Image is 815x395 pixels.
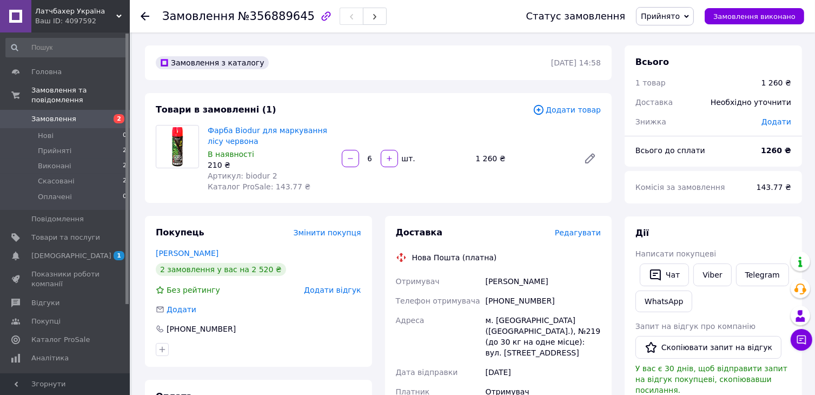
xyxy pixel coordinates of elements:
[533,104,601,116] span: Додати товар
[635,117,666,126] span: Знижка
[31,85,130,105] span: Замовлення та повідомлення
[635,98,673,107] span: Доставка
[757,183,791,192] span: 143.77 ₴
[635,364,787,394] span: У вас є 30 днів, щоб відправити запит на відгук покупцеві, скопіювавши посилання.
[123,146,127,156] span: 2
[156,56,269,69] div: Замовлення з каталогу
[635,57,669,67] span: Всього
[31,214,84,224] span: Повідомлення
[31,251,111,261] span: [DEMOGRAPHIC_DATA]
[169,126,185,168] img: Фарба Biodur для маркування лісу червона
[736,264,789,286] a: Telegram
[396,227,443,238] span: Доставка
[31,335,90,345] span: Каталог ProSale
[396,277,440,286] span: Отримувач
[141,11,149,22] div: Повернутися назад
[35,16,130,26] div: Ваш ID: 4097592
[409,252,500,263] div: Нова Пошта (платна)
[156,227,204,238] span: Покупець
[123,161,127,171] span: 2
[208,182,310,191] span: Каталог ProSale: 143.77 ₴
[31,317,61,326] span: Покупці
[5,38,128,57] input: Пошук
[31,114,76,124] span: Замовлення
[635,336,781,359] button: Скопіювати запит на відгук
[396,316,425,325] span: Адреса
[208,160,333,170] div: 210 ₴
[396,368,458,377] span: Дата відправки
[35,6,116,16] span: Латчбахер Україна
[38,176,75,186] span: Скасовані
[526,11,626,22] div: Статус замовлення
[713,12,796,21] span: Замовлення виконано
[551,58,601,67] time: [DATE] 14:58
[38,146,71,156] span: Прийняті
[635,146,705,155] span: Всього до сплати
[304,286,361,294] span: Додати відгук
[635,183,725,192] span: Комісія за замовлення
[635,249,716,258] span: Написати покупцеві
[167,305,196,314] span: Додати
[635,322,756,331] span: Запит на відгук про компанію
[114,114,124,123] span: 2
[761,77,791,88] div: 1 260 ₴
[483,291,603,311] div: [PHONE_NUMBER]
[791,329,812,351] button: Чат з покупцем
[31,298,59,308] span: Відгуки
[156,104,276,115] span: Товари в замовленні (1)
[38,161,71,171] span: Виконані
[693,264,731,286] a: Viber
[483,311,603,363] div: м. [GEOGRAPHIC_DATA] ([GEOGRAPHIC_DATA].), №219 (до 30 кг на одне місце): вул. [STREET_ADDRESS]
[38,192,72,202] span: Оплачені
[156,249,218,258] a: [PERSON_NAME]
[167,286,220,294] span: Без рейтингу
[31,233,100,242] span: Товари та послуги
[641,12,680,21] span: Прийнято
[156,263,286,276] div: 2 замовлення у вас на 2 520 ₴
[165,324,237,334] div: [PHONE_NUMBER]
[635,228,649,238] span: Дії
[31,353,69,363] span: Аналітика
[471,151,575,166] div: 1 260 ₴
[483,272,603,291] div: [PERSON_NAME]
[238,10,315,23] span: №356889645
[162,10,235,23] span: Замовлення
[761,146,791,155] b: 1260 ₴
[38,131,54,141] span: Нові
[579,148,601,169] a: Редагувати
[399,153,416,164] div: шт.
[635,78,666,87] span: 1 товар
[123,192,127,202] span: 0
[31,269,100,289] span: Показники роботи компанії
[114,251,124,260] span: 1
[123,176,127,186] span: 2
[704,90,798,114] div: Необхідно уточнити
[208,172,277,180] span: Артикул: biodur 2
[640,264,689,286] button: Чат
[123,131,127,141] span: 0
[31,372,100,391] span: Управління сайтом
[208,126,327,146] a: Фарба Biodur для маркування лісу червона
[208,150,254,159] span: В наявності
[555,228,601,237] span: Редагувати
[396,297,480,305] span: Телефон отримувача
[761,117,791,126] span: Додати
[31,67,62,77] span: Головна
[294,228,361,237] span: Змінити покупця
[483,363,603,382] div: [DATE]
[635,291,692,312] a: WhatsApp
[705,8,804,24] button: Замовлення виконано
